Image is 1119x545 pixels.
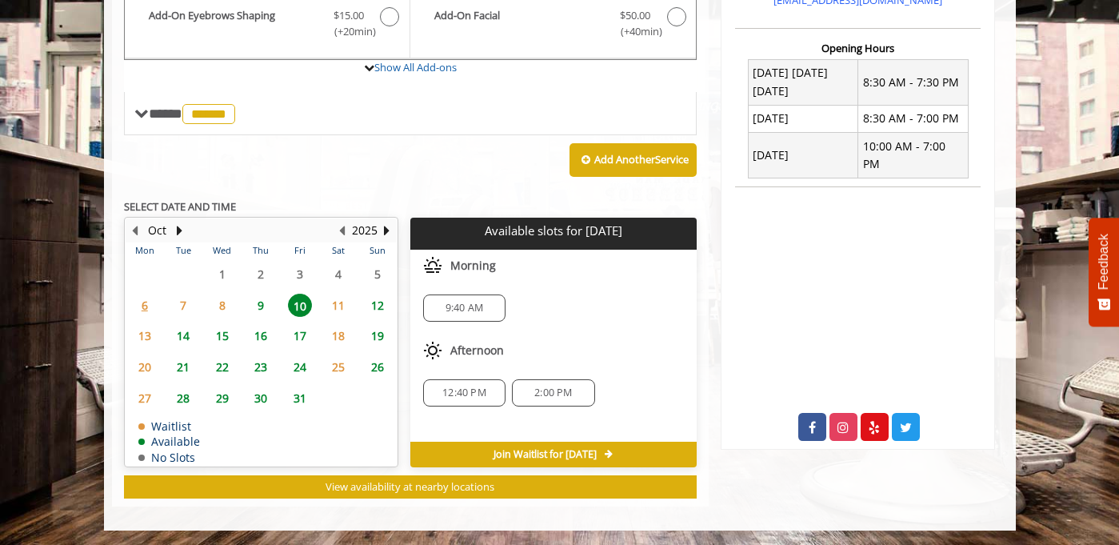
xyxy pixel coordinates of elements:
[423,256,442,275] img: morning slots
[242,383,280,414] td: Select day30
[1089,218,1119,327] button: Feedback - Show survey
[124,475,697,499] button: View availability at nearby locations
[288,387,312,410] span: 31
[138,451,200,463] td: No Slots
[434,7,604,41] b: Add-On Facial
[202,290,241,321] td: Select day8
[611,23,658,40] span: (+40min )
[164,290,202,321] td: Select day7
[133,324,157,347] span: 13
[249,294,273,317] span: 9
[366,294,390,317] span: 12
[858,133,969,178] td: 10:00 AM - 7:00 PM
[242,290,280,321] td: Select day9
[164,320,202,351] td: Select day14
[374,60,457,74] a: Show All Add-ons
[334,7,364,24] span: $15.00
[242,242,280,258] th: Thu
[133,7,402,45] label: Add-On Eyebrows Shaping
[417,224,690,238] p: Available slots for [DATE]
[569,143,697,177] button: Add AnotherService
[534,387,572,399] span: 2:00 PM
[735,42,981,54] h3: Opening Hours
[280,320,318,351] td: Select day17
[319,242,358,258] th: Sat
[594,152,689,166] b: Add Another Service
[319,320,358,351] td: Select day18
[325,23,372,40] span: (+20min )
[210,324,234,347] span: 15
[1097,234,1111,290] span: Feedback
[352,222,378,239] button: 2025
[210,387,234,410] span: 29
[326,355,350,379] span: 25
[126,351,164,383] td: Select day20
[288,355,312,379] span: 24
[288,294,312,317] span: 10
[494,448,597,461] span: Join Waitlist for [DATE]
[202,320,241,351] td: Select day15
[450,259,496,272] span: Morning
[748,133,858,178] td: [DATE]
[319,351,358,383] td: Select day25
[620,7,650,24] span: $50.00
[512,379,594,407] div: 2:00 PM
[124,199,236,214] b: SELECT DATE AND TIME
[358,290,397,321] td: Select day12
[381,222,394,239] button: Next Year
[133,294,157,317] span: 6
[358,242,397,258] th: Sun
[319,290,358,321] td: Select day11
[358,320,397,351] td: Select day19
[138,420,200,432] td: Waitlist
[423,379,506,407] div: 12:40 PM
[423,295,506,322] div: 9:40 AM
[280,290,318,321] td: Select day10
[129,222,142,239] button: Previous Month
[446,302,483,315] span: 9:40 AM
[358,351,397,383] td: Select day26
[202,383,241,414] td: Select day29
[280,351,318,383] td: Select day24
[202,242,241,258] th: Wed
[336,222,349,239] button: Previous Year
[126,320,164,351] td: Select day13
[249,387,273,410] span: 30
[242,320,280,351] td: Select day16
[366,324,390,347] span: 19
[138,435,200,447] td: Available
[326,324,350,347] span: 18
[171,294,195,317] span: 7
[423,341,442,360] img: afternoon slots
[858,59,969,105] td: 8:30 AM - 7:30 PM
[164,242,202,258] th: Tue
[133,355,157,379] span: 20
[280,383,318,414] td: Select day31
[126,290,164,321] td: Select day6
[366,355,390,379] span: 26
[171,355,195,379] span: 21
[326,479,494,494] span: View availability at nearby locations
[442,387,486,399] span: 12:40 PM
[202,351,241,383] td: Select day22
[748,105,858,132] td: [DATE]
[326,294,350,317] span: 11
[242,351,280,383] td: Select day23
[126,383,164,414] td: Select day27
[164,383,202,414] td: Select day28
[249,355,273,379] span: 23
[288,324,312,347] span: 17
[174,222,186,239] button: Next Month
[171,387,195,410] span: 28
[450,344,504,357] span: Afternoon
[148,222,166,239] button: Oct
[126,242,164,258] th: Mon
[249,324,273,347] span: 16
[210,355,234,379] span: 22
[149,7,318,41] b: Add-On Eyebrows Shaping
[164,351,202,383] td: Select day21
[418,7,688,45] label: Add-On Facial
[133,387,157,410] span: 27
[748,59,858,105] td: [DATE] [DATE] [DATE]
